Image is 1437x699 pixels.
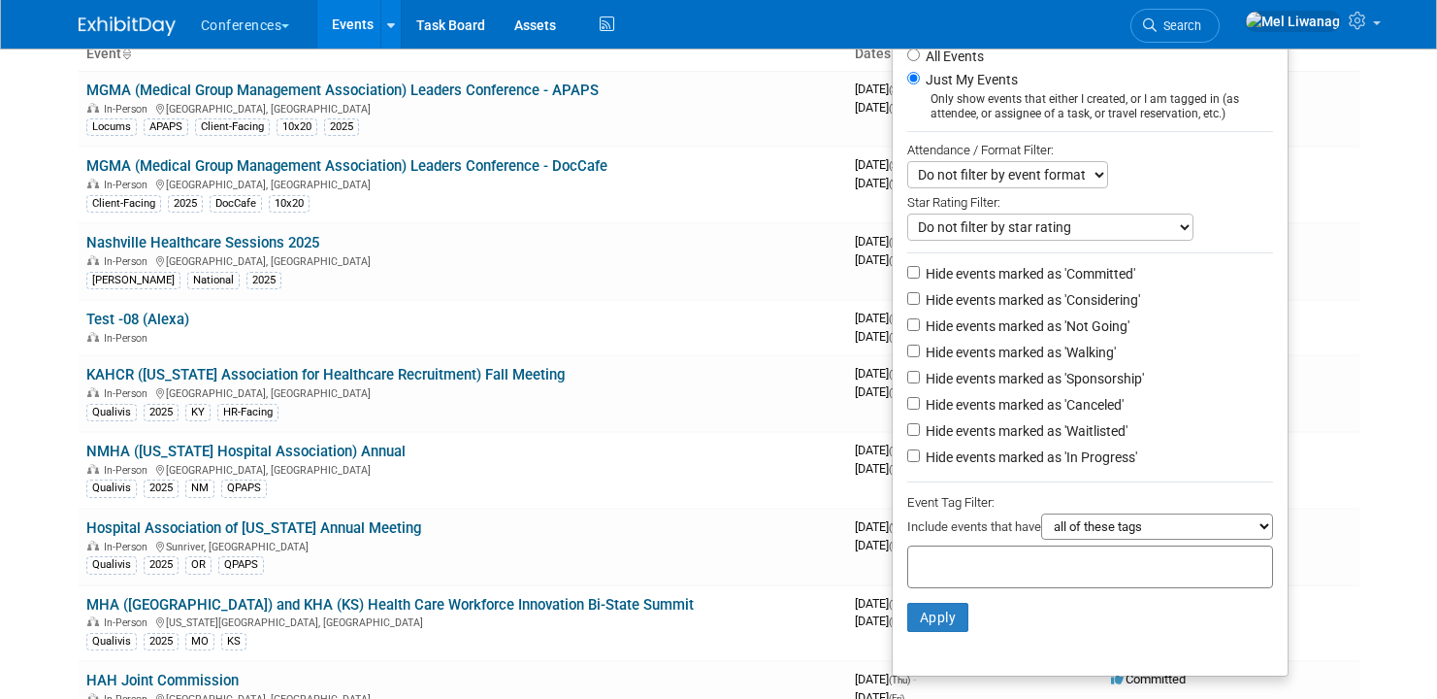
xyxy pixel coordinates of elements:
[922,290,1140,310] label: Hide events marked as 'Considering'
[218,556,264,574] div: QPAPS
[185,556,212,574] div: OR
[855,596,916,611] span: [DATE]
[922,421,1127,441] label: Hide events marked as 'Waitlisted'
[104,616,153,629] span: In-Person
[246,272,281,289] div: 2025
[86,157,607,175] a: MGMA (Medical Group Management Association) Leaders Conference - DocCafe
[121,46,131,61] a: Sort by Event Name
[907,139,1273,161] div: Attendance / Format Filter:
[855,519,920,534] span: [DATE]
[889,237,914,248] span: (Mon)
[922,343,1116,362] label: Hide events marked as 'Walking'
[87,332,99,342] img: In-Person Event
[144,118,188,136] div: APAPS
[855,234,920,249] span: [DATE]
[1245,11,1341,32] img: Mel Liwanag
[144,556,179,574] div: 2025
[922,50,984,63] label: All Events
[87,616,99,626] img: In-Person Event
[86,519,421,537] a: Hospital Association of [US_STATE] Annual Meeting
[144,480,179,497] div: 2025
[889,675,910,685] span: (Thu)
[324,118,359,136] div: 2025
[187,272,240,289] div: National
[86,195,161,213] div: Client-Facing
[889,314,914,324] span: (Mon)
[922,264,1135,283] label: Hide events marked as 'Committed'
[855,311,920,325] span: [DATE]
[104,332,153,345] span: In-Person
[855,443,916,457] span: [DATE]
[889,103,910,114] span: (Tue)
[855,461,910,476] span: [DATE]
[79,38,847,71] th: Event
[86,118,137,136] div: Locums
[195,118,270,136] div: Client-Facing
[86,596,694,614] a: MHA ([GEOGRAPHIC_DATA]) and KHA (KS) Health Care Workforce Innovation Bi-State Summit
[889,332,910,343] span: (Tue)
[1111,672,1186,686] span: Committed
[922,70,1018,89] label: Just My Events
[185,633,214,650] div: MO
[889,599,910,610] span: (Thu)
[889,84,908,95] span: (Sat)
[855,384,910,399] span: [DATE]
[86,366,565,383] a: KAHCR ([US_STATE] Association for Healthcare Recruitment) Fall Meeting
[168,195,203,213] div: 2025
[922,316,1129,336] label: Hide events marked as 'Not Going'
[907,514,1273,546] div: Include events that have
[217,404,278,421] div: HR-Facing
[86,480,137,497] div: Qualivis
[104,541,153,553] span: In-Person
[907,491,1273,514] div: Event Tag Filter:
[855,614,904,628] span: [DATE]
[889,541,904,551] span: (Fri)
[221,633,246,650] div: KS
[79,17,176,36] img: ExhibitDay
[855,538,904,552] span: [DATE]
[855,329,910,344] span: [DATE]
[86,672,239,689] a: HAH Joint Commission
[855,252,910,267] span: [DATE]
[889,160,910,171] span: (Sun)
[104,255,153,268] span: In-Person
[889,522,914,533] span: (Wed)
[87,541,99,550] img: In-Person Event
[889,387,910,398] span: (Tue)
[855,672,916,686] span: [DATE]
[86,633,137,650] div: Qualivis
[144,404,179,421] div: 2025
[86,461,839,477] div: [GEOGRAPHIC_DATA], [GEOGRAPHIC_DATA]
[855,157,916,172] span: [DATE]
[210,195,262,213] div: DocCafe
[86,311,189,328] a: Test -08 (Alexa)
[87,179,99,188] img: In-Person Event
[889,255,910,266] span: (Tue)
[87,103,99,113] img: In-Person Event
[87,464,99,474] img: In-Person Event
[104,464,153,477] span: In-Person
[855,100,910,115] span: [DATE]
[86,538,839,553] div: Sunriver, [GEOGRAPHIC_DATA]
[104,103,153,116] span: In-Person
[86,443,406,460] a: NMHA ([US_STATE] Hospital Association) Annual
[87,255,99,265] img: In-Person Event
[907,92,1273,121] div: Only show events that either I created, or I am tagged in (as attendee, or assignee of a task, or...
[855,82,914,96] span: [DATE]
[891,46,900,61] a: Sort by Start Date
[185,480,214,497] div: NM
[1157,18,1201,33] span: Search
[86,272,180,289] div: [PERSON_NAME]
[185,404,211,421] div: KY
[889,616,904,627] span: (Fri)
[889,446,910,456] span: (Tue)
[86,252,839,268] div: [GEOGRAPHIC_DATA], [GEOGRAPHIC_DATA]
[907,188,1273,214] div: Star Rating Filter:
[277,118,317,136] div: 10x20
[86,404,137,421] div: Qualivis
[86,614,839,629] div: [US_STATE][GEOGRAPHIC_DATA], [GEOGRAPHIC_DATA]
[86,100,839,116] div: [GEOGRAPHIC_DATA], [GEOGRAPHIC_DATA]
[907,603,969,632] button: Apply
[86,234,319,251] a: Nashville Healthcare Sessions 2025
[269,195,310,213] div: 10x20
